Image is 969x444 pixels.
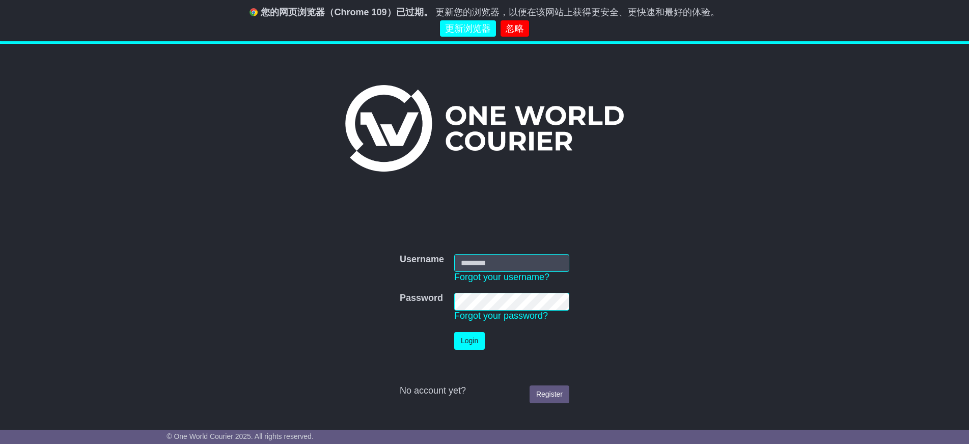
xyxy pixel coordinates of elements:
a: Forgot your password? [454,311,548,321]
button: Login [454,332,485,350]
img: One World [345,85,623,172]
label: Username [400,254,444,265]
label: Password [400,293,443,304]
a: Forgot your username? [454,272,549,282]
div: No account yet? [400,385,569,397]
span: 更新您的浏览器，以便在该网站上获得更安全、更快速和最好的体验。 [435,7,719,17]
a: Register [530,385,569,403]
b: 您的网页浏览器（Chrome 109）已过期。 [261,7,432,17]
a: 更新浏览器 [440,20,496,37]
span: © One World Courier 2025. All rights reserved. [167,432,314,440]
a: 忽略 [501,20,529,37]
